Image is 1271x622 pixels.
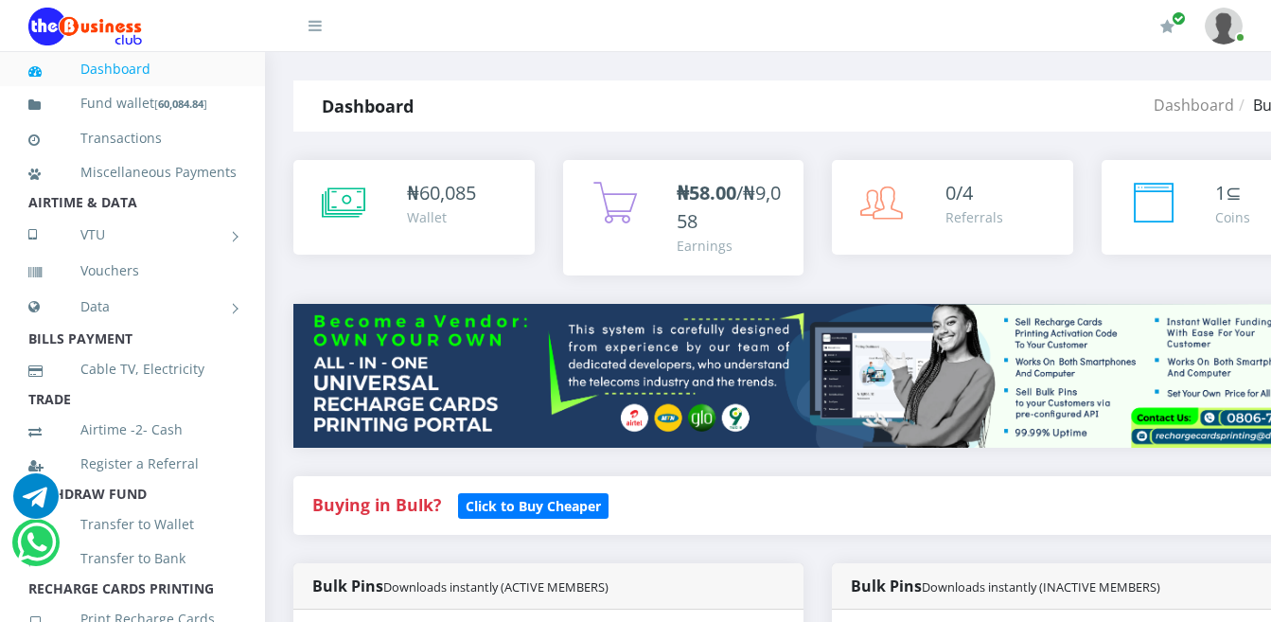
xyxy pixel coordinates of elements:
[832,160,1073,255] a: 0/4 Referrals
[28,537,237,580] a: Transfer to Bank
[458,493,609,516] a: Click to Buy Cheaper
[17,534,56,565] a: Chat for support
[28,8,142,45] img: Logo
[1205,8,1243,44] img: User
[28,503,237,546] a: Transfer to Wallet
[28,249,237,293] a: Vouchers
[28,47,237,91] a: Dashboard
[312,493,441,516] strong: Buying in Bulk?
[293,160,535,255] a: ₦60,085 Wallet
[1172,11,1186,26] span: Renew/Upgrade Subscription
[1160,19,1174,34] i: Renew/Upgrade Subscription
[383,578,609,595] small: Downloads instantly (ACTIVE MEMBERS)
[945,207,1003,227] div: Referrals
[1215,207,1250,227] div: Coins
[28,81,237,126] a: Fund wallet[60,084.84]
[677,180,736,205] b: ₦58.00
[28,151,237,194] a: Miscellaneous Payments
[312,576,609,596] strong: Bulk Pins
[28,211,237,258] a: VTU
[28,347,237,391] a: Cable TV, Electricity
[563,160,804,275] a: ₦58.00/₦9,058 Earnings
[466,497,601,515] b: Click to Buy Cheaper
[945,180,973,205] span: 0/4
[28,116,237,160] a: Transactions
[851,576,1160,596] strong: Bulk Pins
[28,283,237,330] a: Data
[407,179,476,207] div: ₦
[158,97,203,111] b: 60,084.84
[677,180,781,234] span: /₦9,058
[677,236,786,256] div: Earnings
[1215,180,1226,205] span: 1
[407,207,476,227] div: Wallet
[13,488,59,519] a: Chat for support
[154,97,207,111] small: [ ]
[28,408,237,452] a: Airtime -2- Cash
[922,578,1160,595] small: Downloads instantly (INACTIVE MEMBERS)
[1215,179,1250,207] div: ⊆
[28,442,237,486] a: Register a Referral
[322,95,414,117] strong: Dashboard
[1154,95,1234,116] a: Dashboard
[419,180,476,205] span: 60,085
